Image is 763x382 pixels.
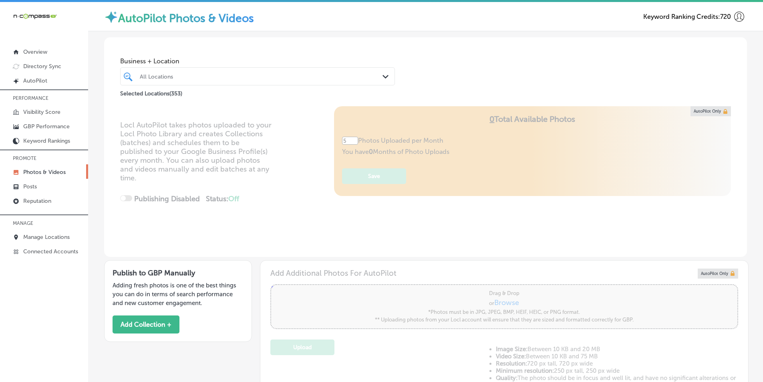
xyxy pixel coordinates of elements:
[23,137,70,144] p: Keyword Rankings
[113,281,244,307] p: Adding fresh photos is one of the best things you can do in terms of search performance and new c...
[140,73,383,80] div: All Locations
[23,63,61,70] p: Directory Sync
[23,198,51,204] p: Reputation
[643,13,731,20] span: Keyword Ranking Credits: 720
[13,12,57,20] img: 660ab0bf-5cc7-4cb8-ba1c-48b5ae0f18e60NCTV_CLogo_TV_Black_-500x88.png
[113,315,179,333] button: Add Collection +
[23,77,47,84] p: AutoPilot
[23,123,70,130] p: GBP Performance
[23,183,37,190] p: Posts
[120,87,182,97] p: Selected Locations ( 353 )
[23,248,78,255] p: Connected Accounts
[23,49,47,55] p: Overview
[120,57,395,65] span: Business + Location
[23,169,66,176] p: Photos & Videos
[23,109,60,115] p: Visibility Score
[23,234,70,241] p: Manage Locations
[118,12,254,25] label: AutoPilot Photos & Videos
[104,10,118,24] img: autopilot-icon
[113,269,244,277] h3: Publish to GBP Manually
